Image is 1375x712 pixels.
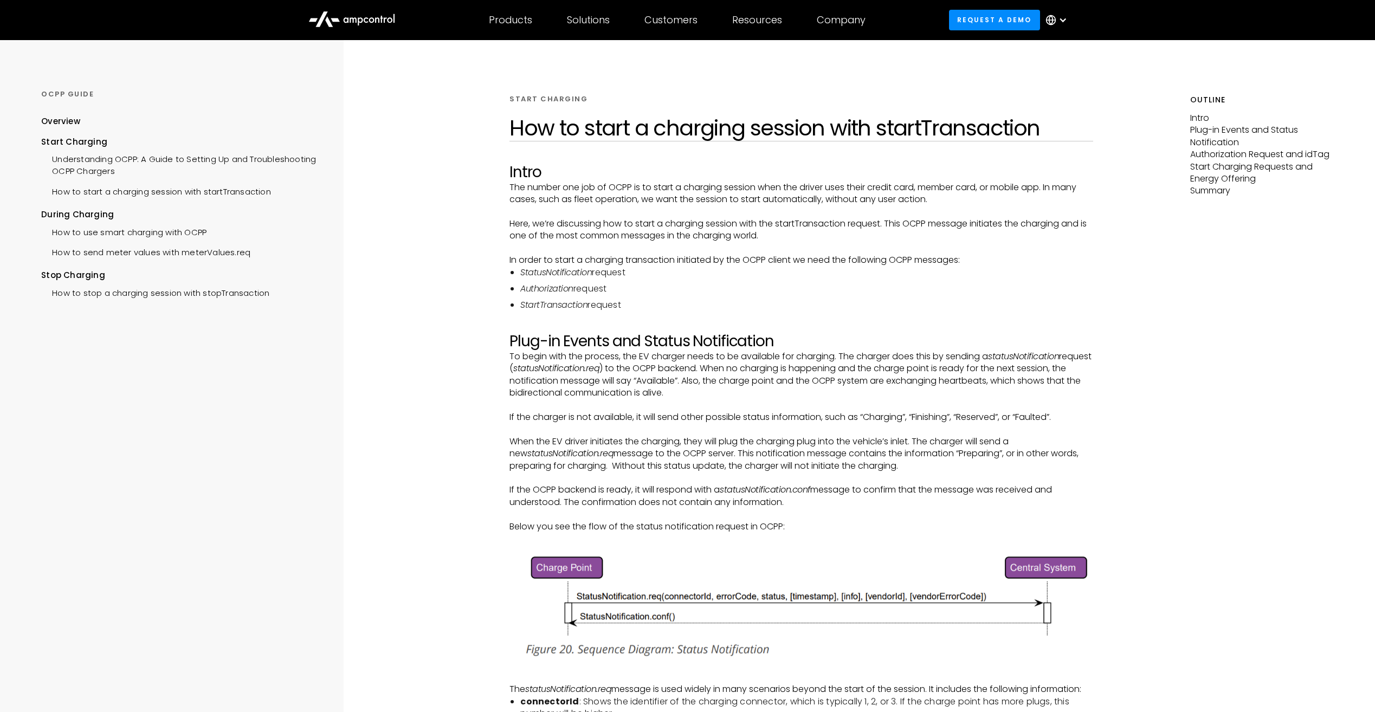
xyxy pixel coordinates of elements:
[489,14,532,26] div: Products
[41,115,80,127] div: Overview
[732,14,782,26] div: Resources
[509,332,1093,351] h2: Plug-in Events and Status Notification
[509,320,1093,332] p: ‍
[1190,185,1334,197] p: Summary
[1190,148,1334,160] p: Authorization Request and idTag
[509,436,1093,472] p: When the EV driver initiates the charging, they will plug the charging plug into the vehicle’s in...
[817,14,866,26] div: Company
[520,266,592,279] em: StatusNotification
[949,10,1040,30] a: Request a demo
[509,94,588,104] div: START CHARGING
[509,163,1093,182] h2: Intro
[1190,94,1334,106] h5: Outline
[41,148,316,180] a: Understanding OCPP: A Guide to Setting Up and Troubleshooting OCPP Chargers
[1190,161,1334,185] p: Start Charging Requests and Energy Offering
[567,14,610,26] div: Solutions
[520,283,1093,295] li: request
[513,362,599,374] em: statusNotification.req
[41,282,269,302] a: How to stop a charging session with stopTransaction
[509,399,1093,411] p: ‍
[509,521,1093,533] p: Below you see the flow of the status notification request in OCPP:
[720,483,810,496] em: statusNotification.conf
[509,411,1093,423] p: If the charger is not available, it will send other possible status information, such as “Chargin...
[988,350,1059,363] em: statusNotification
[644,14,698,26] div: Customers
[509,351,1093,399] p: To begin with the process, the EV charger needs to be available for charging. The charger does th...
[520,267,1093,279] li: request
[527,447,614,459] em: statusNotification.req
[1190,124,1334,148] p: Plug-in Events and Status Notification
[509,254,1093,266] p: In order to start a charging transaction initiated by the OCPP client we need the following OCPP ...
[520,282,573,295] em: Authorization
[1190,112,1334,124] p: Intro
[41,89,316,99] div: OCPP GUIDE
[41,115,80,135] a: Overview
[41,180,271,200] a: How to start a charging session with startTransaction
[509,218,1093,242] p: Here, we’re discussing how to start a charging session with the startTransaction request. This OC...
[509,423,1093,435] p: ‍
[525,683,611,695] em: statusNotification.req
[509,671,1093,683] p: ‍
[509,683,1093,695] p: The message is used widely in many scenarios beyond the start of the session. It includes the fol...
[509,533,1093,545] p: ‍
[520,695,579,708] strong: connectorId
[509,115,1093,141] h1: How to start a charging session with startTransaction
[41,241,250,261] a: How to send meter values with meterValues.req
[41,209,316,221] div: During Charging
[509,472,1093,484] p: ‍
[41,269,316,281] div: Stop Charging
[509,484,1093,508] p: If the OCPP backend is ready, it will respond with a message to confirm that the message was rece...
[509,508,1093,520] p: ‍
[509,545,1093,665] img: status notification request in OCPP
[520,299,1093,311] li: request
[509,242,1093,254] p: ‍
[41,221,206,241] a: How to use smart charging with OCPP
[520,299,588,311] em: StartTransaction
[509,206,1093,218] p: ‍
[509,182,1093,206] p: The number one job of OCPP is to start a charging session when the driver uses their credit card,...
[41,136,316,148] div: Start Charging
